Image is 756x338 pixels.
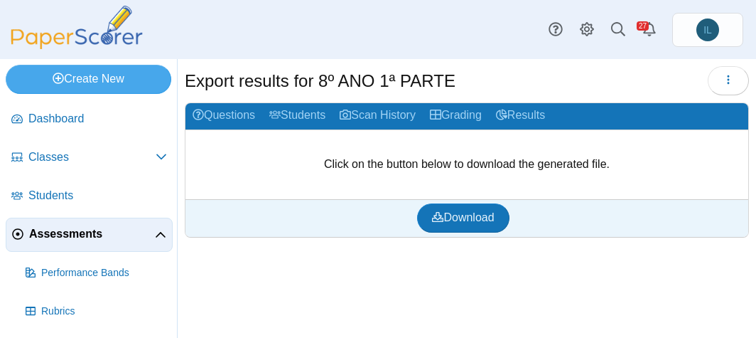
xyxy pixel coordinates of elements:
a: Classes [6,141,173,175]
a: PaperScorer [6,39,148,51]
a: Performance Bands [20,256,173,290]
a: Grading [423,103,489,130]
a: Students [262,103,333,130]
span: Assessments [29,226,155,242]
a: Rubrics [20,295,173,329]
div: Click on the button below to download the generated file. [185,130,748,199]
a: Iara Lovizio [672,13,743,47]
img: PaperScorer [6,6,148,49]
a: Alerts [634,14,665,46]
a: Dashboard [6,102,173,137]
span: Iara Lovizio [703,25,712,35]
a: Scan History [333,103,423,130]
span: Students [28,188,167,204]
span: Iara Lovizio [696,19,719,41]
a: Assessments [6,218,173,252]
a: Results [489,103,552,130]
span: Download [432,211,494,223]
a: Students [6,179,173,213]
a: Questions [185,103,262,130]
a: Download [417,204,509,232]
h1: Export results for 8º ANO 1ª PARTE [185,69,455,93]
a: Create New [6,65,171,93]
span: Rubrics [41,305,167,319]
span: Classes [28,149,156,165]
span: Dashboard [28,111,167,127]
span: Performance Bands [41,266,167,280]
